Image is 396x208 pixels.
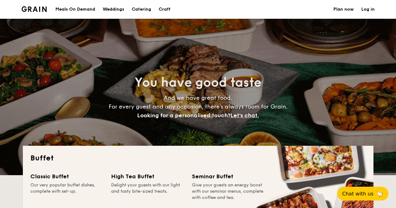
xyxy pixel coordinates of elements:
button: Chat with us🦙 [337,187,388,200]
div: Classic Buffet [30,172,104,181]
h2: Buffet [30,153,366,163]
img: Grain [22,6,47,12]
div: High Tea Buffet [111,172,184,181]
span: 🦙 [376,190,383,197]
div: Delight your guests with our light and tasty bite-sized treats. [111,182,184,201]
div: Seminar Buffet [192,172,265,181]
span: Looking for a personalised touch? [137,112,230,119]
span: You have good taste [135,75,261,90]
div: Give your guests an energy boost with our seminar menus, complete with coffee and tea. [192,182,265,201]
span: Let's chat. [230,112,259,119]
span: Chat with us [342,191,373,197]
a: Logotype [22,6,47,12]
span: And we have great food. For every guest and any occasion, there’s always room for Grain. [109,94,288,119]
div: Our very popular buffet dishes, complete with set-up. [30,182,104,201]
